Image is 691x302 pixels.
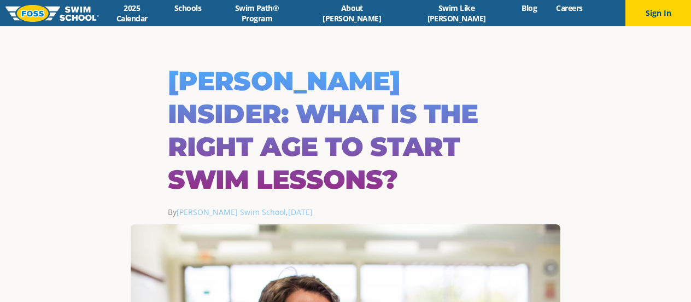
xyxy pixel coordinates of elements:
span: , [286,207,313,217]
a: [PERSON_NAME] Swim School [177,207,286,217]
span: By [168,207,286,217]
a: Swim Like [PERSON_NAME] [401,3,512,24]
a: 2025 Calendar [99,3,165,24]
a: Swim Path® Program [211,3,303,24]
h1: [PERSON_NAME] Insider: What is the right age to start swim lessons? [168,65,523,196]
a: [DATE] [288,207,313,217]
a: Blog [512,3,547,13]
img: FOSS Swim School Logo [5,5,99,22]
a: Careers [547,3,592,13]
a: About [PERSON_NAME] [303,3,401,24]
a: Schools [165,3,210,13]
